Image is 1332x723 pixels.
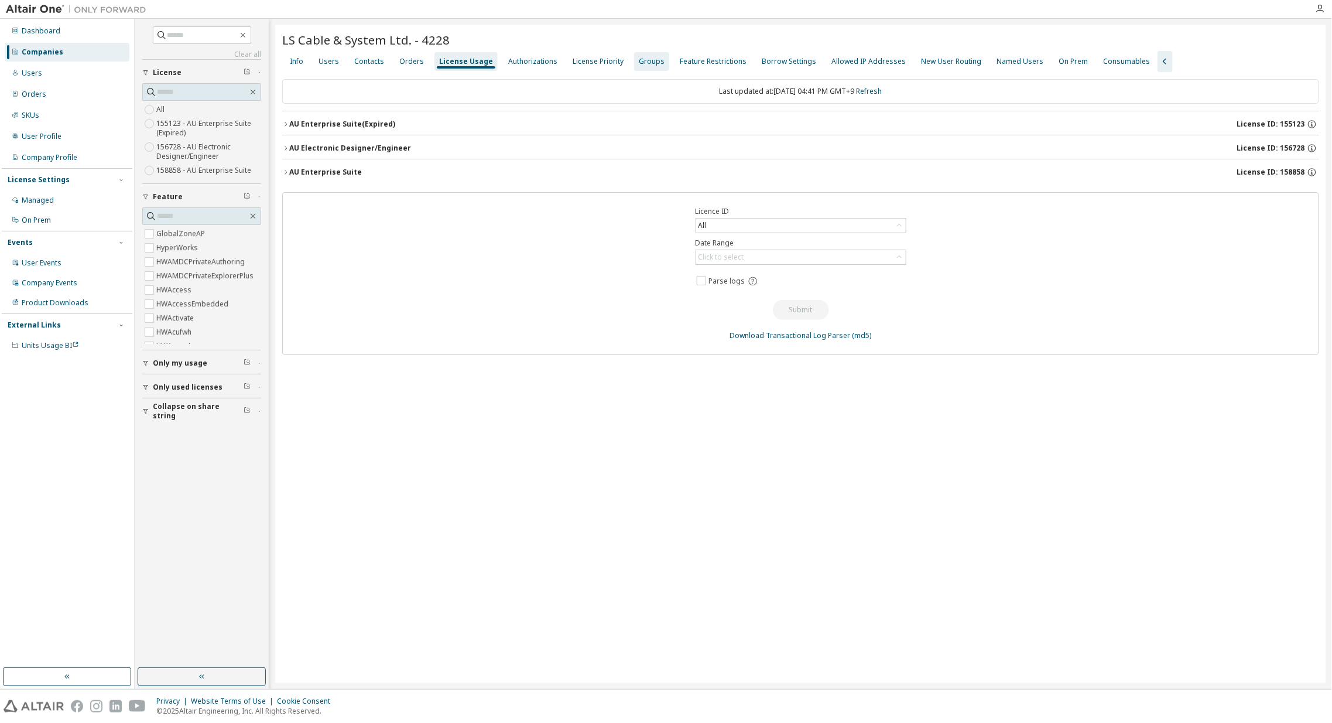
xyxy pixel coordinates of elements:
[1237,168,1305,177] span: License ID: 158858
[1059,57,1088,66] div: On Prem
[244,383,251,392] span: Clear filter
[831,57,906,66] div: Allowed IP Addresses
[156,339,200,353] label: HWAcusolve
[244,68,251,77] span: Clear filter
[282,32,450,48] span: LS Cable & System Ltd. - 4228
[8,175,70,185] div: License Settings
[8,320,61,330] div: External Links
[696,250,906,264] div: Click to select
[282,135,1319,161] button: AU Electronic Designer/EngineerLicense ID: 156728
[573,57,624,66] div: License Priority
[508,57,557,66] div: Authorizations
[282,111,1319,137] button: AU Enterprise Suite(Expired)License ID: 155123
[156,311,196,325] label: HWActivate
[156,325,194,339] label: HWAcufwh
[156,140,261,163] label: 156728 - AU Electronic Designer/Engineer
[156,103,167,117] label: All
[22,111,39,120] div: SKUs
[4,700,64,712] img: altair_logo.svg
[6,4,152,15] img: Altair One
[156,227,207,241] label: GlobalZoneAP
[921,57,981,66] div: New User Routing
[153,402,244,421] span: Collapse on share string
[730,330,851,340] a: Download Transactional Log Parser
[857,86,882,96] a: Refresh
[439,57,493,66] div: License Usage
[142,350,261,376] button: Only my usage
[282,159,1319,185] button: AU Enterprise SuiteLicense ID: 158858
[289,168,362,177] div: AU Enterprise Suite
[277,697,337,706] div: Cookie Consent
[22,132,61,141] div: User Profile
[698,253,744,262] div: Click to select
[153,383,222,392] span: Only used licenses
[354,57,384,66] div: Contacts
[680,57,747,66] div: Feature Restrictions
[22,258,61,268] div: User Events
[156,163,254,178] label: 158858 - AU Enterprise Suite
[639,57,665,66] div: Groups
[22,69,42,78] div: Users
[244,359,251,368] span: Clear filter
[696,238,906,248] label: Date Range
[156,255,247,269] label: HWAMDCPrivateAuthoring
[90,700,102,712] img: instagram.svg
[22,26,60,36] div: Dashboard
[191,697,277,706] div: Website Terms of Use
[1237,144,1305,153] span: License ID: 156728
[109,700,122,712] img: linkedin.svg
[1237,120,1305,129] span: License ID: 155123
[22,90,46,99] div: Orders
[997,57,1043,66] div: Named Users
[153,359,207,368] span: Only my usage
[22,196,54,205] div: Managed
[762,57,816,66] div: Borrow Settings
[156,241,200,255] label: HyperWorks
[289,120,395,129] div: AU Enterprise Suite (Expired)
[1103,57,1150,66] div: Consumables
[142,50,261,59] a: Clear all
[22,278,77,288] div: Company Events
[142,60,261,86] button: License
[282,79,1319,104] div: Last updated at: [DATE] 04:41 PM GMT+9
[289,144,411,153] div: AU Electronic Designer/Engineer
[244,407,251,416] span: Clear filter
[22,298,88,308] div: Product Downloads
[8,238,33,247] div: Events
[22,340,79,350] span: Units Usage BI
[153,68,182,77] span: License
[708,277,745,286] span: Parse logs
[244,192,251,202] span: Clear filter
[129,700,146,712] img: youtube.svg
[319,57,339,66] div: Users
[773,300,829,320] button: Submit
[71,700,83,712] img: facebook.svg
[156,697,191,706] div: Privacy
[156,117,261,140] label: 155123 - AU Enterprise Suite (Expired)
[22,153,77,162] div: Company Profile
[156,283,194,297] label: HWAccess
[696,207,906,216] label: Licence ID
[22,216,51,225] div: On Prem
[142,184,261,210] button: Feature
[399,57,424,66] div: Orders
[697,219,708,232] div: All
[290,57,303,66] div: Info
[852,330,872,340] a: (md5)
[156,297,231,311] label: HWAccessEmbedded
[153,192,183,202] span: Feature
[156,269,256,283] label: HWAMDCPrivateExplorerPlus
[142,398,261,424] button: Collapse on share string
[696,219,906,233] div: All
[156,706,337,716] p: © 2025 Altair Engineering, Inc. All Rights Reserved.
[142,374,261,400] button: Only used licenses
[22,47,63,57] div: Companies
